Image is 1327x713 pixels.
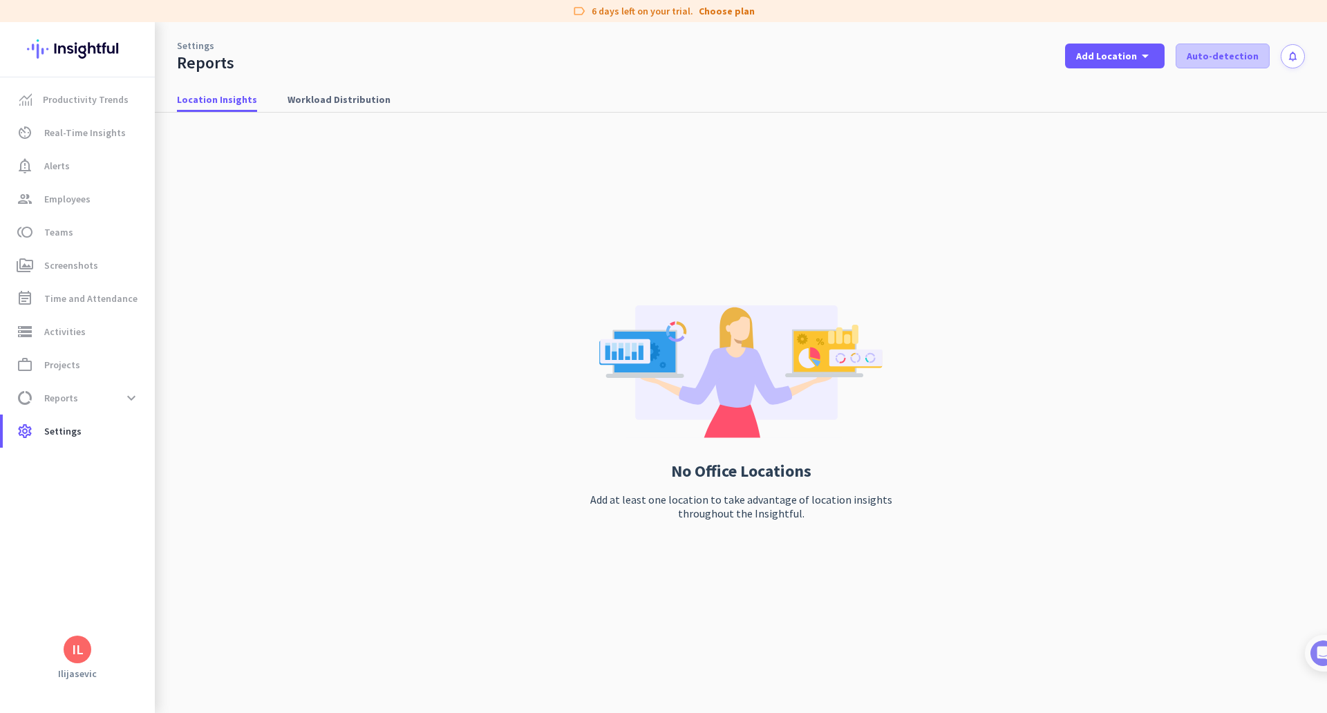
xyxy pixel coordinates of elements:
p: Add at least one location to take advantage of location insights throughout the Insightful. [578,493,904,520]
button: notifications [1281,44,1305,68]
i: event_note [17,290,33,307]
i: settings [17,423,33,439]
a: menu-itemProductivity Trends [3,83,155,116]
a: av_timerReal-Time Insights [3,116,155,149]
span: Real-Time Insights [44,124,126,141]
a: notification_importantAlerts [3,149,155,182]
a: storageActivities [3,315,155,348]
i: data_usage [17,390,33,406]
button: Add Locationarrow_drop_down [1065,44,1165,68]
i: perm_media [17,257,33,274]
span: Projects [44,356,80,373]
span: Teams [44,224,73,240]
a: work_outlineProjects [3,348,155,381]
span: Screenshots [44,257,98,274]
a: settingsSettings [3,415,155,448]
span: Alerts [44,158,70,174]
span: Productivity Trends [43,91,129,108]
a: tollTeams [3,216,155,249]
i: storage [17,323,33,340]
i: label [572,4,586,18]
a: perm_mediaScreenshots [3,249,155,282]
span: Activities [44,323,86,340]
i: av_timer [17,124,33,141]
span: Reports [44,390,78,406]
span: Location Insights [177,93,257,106]
a: Choose plan [699,4,755,18]
img: Insightful logo [27,22,128,76]
div: Reports [177,53,234,73]
a: event_noteTime and Attendance [3,282,155,315]
img: menu-item [19,93,32,106]
span: Auto-detection [1187,49,1259,63]
span: Time and Attendance [44,290,138,307]
a: groupEmployees [3,182,155,216]
a: data_usageReportsexpand_more [3,381,155,415]
a: Settings [177,39,214,53]
button: expand_more [119,386,144,410]
i: notifications [1287,50,1299,62]
span: Add Location [1076,49,1137,63]
i: group [17,191,33,207]
h1: No Office Locations [671,460,811,482]
span: Workload Distribution [288,93,390,106]
i: work_outline [17,356,33,373]
i: toll [17,224,33,240]
img: No locations data [599,305,883,438]
button: Auto-detection [1176,44,1270,68]
i: arrow_drop_down [1137,48,1154,64]
span: Settings [44,423,82,439]
i: notification_important [17,158,33,174]
div: IL [72,643,84,656]
span: Employees [44,191,91,207]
